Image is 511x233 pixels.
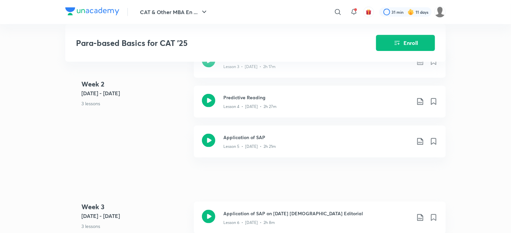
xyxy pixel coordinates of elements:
[194,46,446,86] a: Active ReadingLesson 3 • [DATE] • 2h 17m
[81,89,189,97] h5: [DATE] - [DATE]
[81,202,189,212] h4: Week 3
[81,100,189,107] p: 3 lessons
[223,64,276,70] p: Lesson 3 • [DATE] • 2h 17m
[408,9,414,15] img: streak
[81,79,189,89] h4: Week 2
[434,6,446,18] img: Anubhav Singh
[363,7,374,17] button: avatar
[223,94,411,101] h3: Predictive Reading
[366,9,372,15] img: avatar
[194,86,446,126] a: Predictive ReadingLesson 4 • [DATE] • 2h 27m
[223,143,276,150] p: Lesson 5 • [DATE] • 2h 21m
[76,38,338,48] h3: Para-based Basics for CAT '25
[223,104,277,110] p: Lesson 4 • [DATE] • 2h 27m
[223,220,275,226] p: Lesson 6 • [DATE] • 2h 8m
[65,7,119,15] img: Company Logo
[376,35,435,51] button: Enroll
[81,223,189,230] p: 3 lessons
[194,126,446,166] a: Application of SAPLesson 5 • [DATE] • 2h 21m
[65,7,119,17] a: Company Logo
[81,212,189,220] h5: [DATE] - [DATE]
[223,210,411,217] h3: Application of SAP on [DATE] [DEMOGRAPHIC_DATA] Editorial
[223,134,411,141] h3: Application of SAP
[136,5,212,19] button: CAT & Other MBA En ...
